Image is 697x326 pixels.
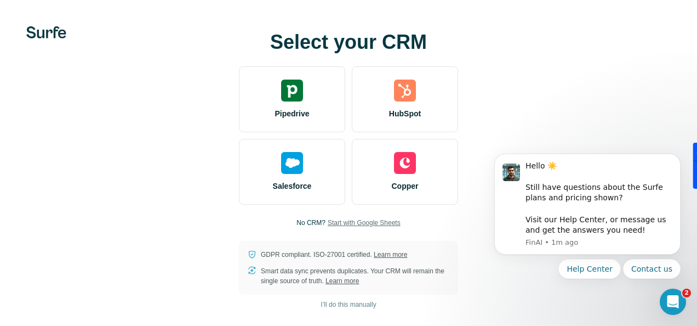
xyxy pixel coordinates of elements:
[392,181,419,192] span: Copper
[394,80,416,102] img: hubspot's logo
[389,108,421,119] span: HubSpot
[374,251,407,258] a: Learn more
[325,277,359,285] a: Learn more
[321,300,376,310] span: I’ll do this manually
[478,140,697,321] iframe: Intercom notifications message
[296,218,325,228] p: No CRM?
[261,250,407,260] p: GDPR compliant. ISO-27001 certified.
[273,181,312,192] span: Salesforce
[682,289,691,297] span: 2
[239,31,458,53] h1: Select your CRM
[660,289,686,315] iframe: Intercom live chat
[275,108,309,119] span: Pipedrive
[261,266,449,286] p: Smart data sync prevents duplicates. Your CRM will remain the single source of truth.
[26,26,66,38] img: Surfe's logo
[394,152,416,174] img: copper's logo
[281,80,303,102] img: pipedrive's logo
[328,218,401,228] button: Start with Google Sheets
[313,296,384,313] button: I’ll do this manually
[281,152,303,174] img: salesforce's logo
